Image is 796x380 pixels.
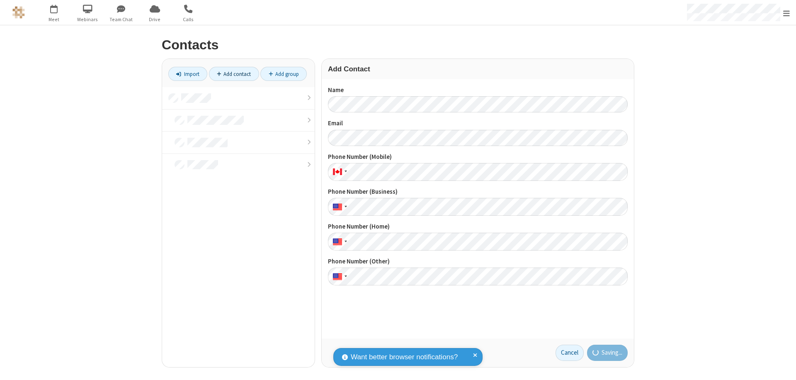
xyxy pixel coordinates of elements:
[328,268,349,285] div: United States: + 1
[72,16,103,23] span: Webinars
[328,85,628,95] label: Name
[602,348,622,358] span: Saving...
[260,67,307,81] a: Add group
[12,6,25,19] img: QA Selenium DO NOT DELETE OR CHANGE
[587,345,628,361] button: Saving...
[39,16,70,23] span: Meet
[328,233,349,251] div: United States: + 1
[328,198,349,216] div: United States: + 1
[775,358,790,374] iframe: Chat
[139,16,170,23] span: Drive
[328,65,628,73] h3: Add Contact
[173,16,204,23] span: Calls
[328,119,628,128] label: Email
[328,152,628,162] label: Phone Number (Mobile)
[168,67,207,81] a: Import
[162,38,634,52] h2: Contacts
[328,222,628,231] label: Phone Number (Home)
[351,352,458,363] span: Want better browser notifications?
[556,345,584,361] a: Cancel
[328,187,628,197] label: Phone Number (Business)
[106,16,137,23] span: Team Chat
[328,257,628,266] label: Phone Number (Other)
[209,67,259,81] a: Add contact
[328,163,349,181] div: Canada: + 1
